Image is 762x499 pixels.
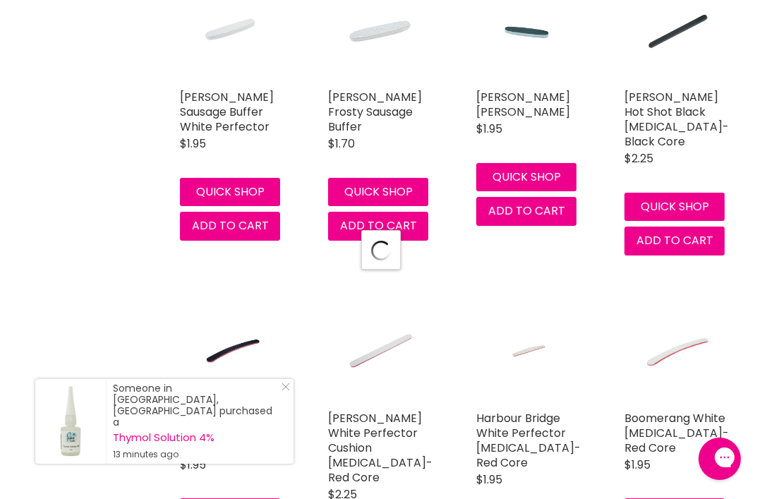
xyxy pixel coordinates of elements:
[282,383,290,391] svg: Close Icon
[488,203,565,219] span: Add to cart
[180,212,280,240] button: Add to cart
[328,298,434,404] a: Hawley White Perfector Cushion Grinder- Red Core
[180,457,206,473] span: $1.95
[691,433,748,485] iframe: Gorgias live chat messenger
[180,89,274,135] a: [PERSON_NAME] Sausage Buffer White Perfector
[192,217,269,234] span: Add to cart
[328,89,422,135] a: [PERSON_NAME] Frosty Sausage Buffer
[476,471,502,488] span: $1.95
[476,89,570,120] a: [PERSON_NAME] [PERSON_NAME]
[113,383,279,460] div: Someone in [GEOGRAPHIC_DATA], [GEOGRAPHIC_DATA] purchased a
[113,449,279,460] small: 13 minutes ago
[113,432,279,443] a: Thymol Solution 4%
[180,298,286,404] a: Boomerang Black Grinder- Red Core
[180,136,206,152] span: $1.95
[276,383,290,397] a: Close Notification
[494,298,564,404] img: Harbour Bridge White Perfector Grinder- Red Core
[476,298,582,404] a: Harbour Bridge White Perfector Grinder- Red Core
[624,410,729,456] a: Boomerang White [MEDICAL_DATA]- Red Core
[624,193,725,221] button: Quick shop
[624,89,729,150] a: [PERSON_NAME] Hot Shot Black [MEDICAL_DATA]- Black Core
[35,379,106,464] a: Visit product page
[636,232,713,248] span: Add to cart
[328,212,428,240] button: Add to cart
[476,163,576,191] button: Quick shop
[328,136,355,152] span: $1.70
[476,197,576,225] button: Add to cart
[642,298,713,404] img: Boomerang White Grinder- Red Core
[198,298,268,404] img: Boomerang Black Grinder- Red Core
[624,298,730,404] a: Boomerang White Grinder- Red Core
[624,457,651,473] span: $1.95
[180,178,280,206] button: Quick shop
[476,121,502,137] span: $1.95
[328,410,433,486] a: [PERSON_NAME] White Perfector Cushion [MEDICAL_DATA]- Red Core
[346,298,416,404] img: Hawley White Perfector Cushion Grinder- Red Core
[624,227,725,255] button: Add to cart
[624,150,653,167] span: $2.25
[328,178,428,206] button: Quick shop
[476,410,581,471] a: Harbour Bridge White Perfector [MEDICAL_DATA]- Red Core
[340,217,417,234] span: Add to cart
